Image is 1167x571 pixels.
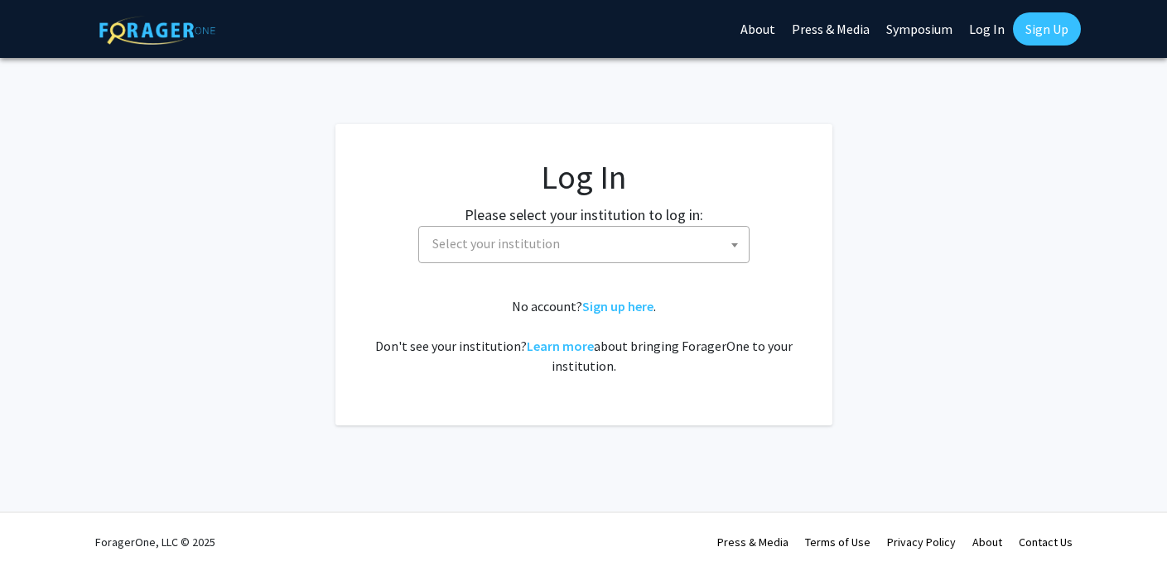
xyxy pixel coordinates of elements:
[887,535,956,549] a: Privacy Policy
[465,204,703,226] label: Please select your institution to log in:
[369,157,799,197] h1: Log In
[1019,535,1073,549] a: Contact Us
[805,535,870,549] a: Terms of Use
[972,535,1002,549] a: About
[432,235,560,252] span: Select your institution
[418,226,750,263] span: Select your institution
[527,338,594,354] a: Learn more about bringing ForagerOne to your institution
[426,227,749,261] span: Select your institution
[582,298,653,314] a: Sign up here
[369,296,799,376] div: No account? . Don't see your institution? about bringing ForagerOne to your institution.
[99,16,215,45] img: ForagerOne Logo
[717,535,788,549] a: Press & Media
[95,513,215,571] div: ForagerOne, LLC © 2025
[1013,12,1081,46] a: Sign Up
